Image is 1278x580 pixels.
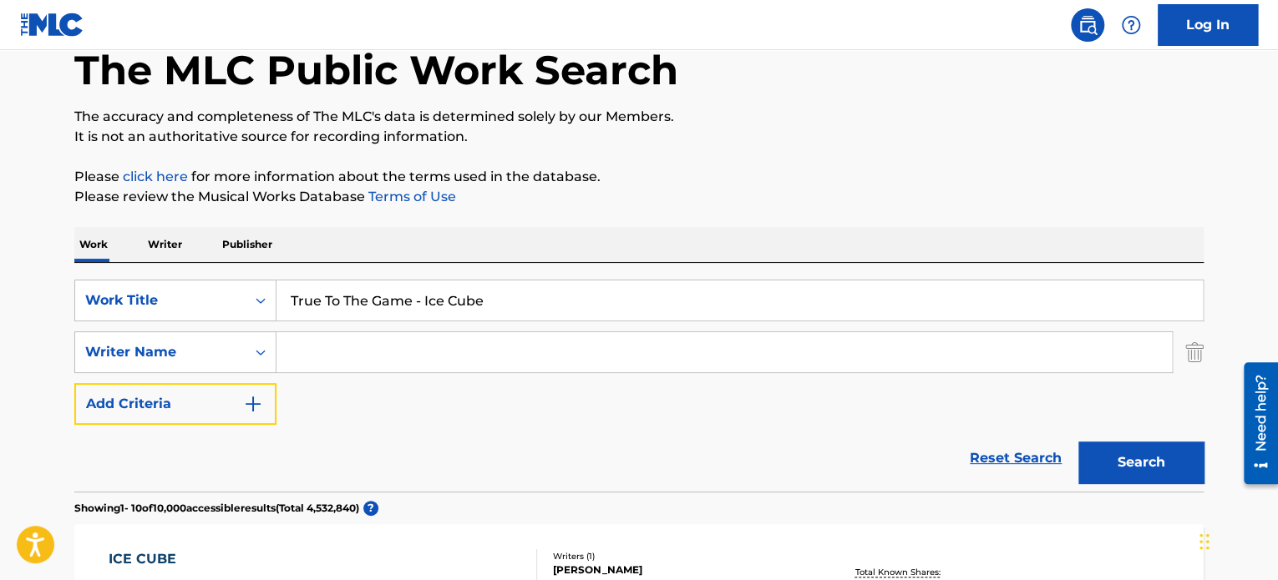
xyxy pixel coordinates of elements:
img: MLC Logo [20,13,84,37]
p: Work [74,227,113,262]
img: Delete Criterion [1185,331,1204,373]
img: help [1121,15,1141,35]
p: Writer [143,227,187,262]
p: The accuracy and completeness of The MLC's data is determined solely by our Members. [74,107,1204,127]
p: Please review the Musical Works Database [74,187,1204,207]
a: Reset Search [961,440,1070,477]
p: It is not an authoritative source for recording information. [74,127,1204,147]
img: search [1078,15,1098,35]
button: Add Criteria [74,383,276,425]
p: Total Known Shares: [855,566,944,578]
button: Search [1078,441,1204,483]
div: [PERSON_NAME] [553,562,805,577]
p: Please for more information about the terms used in the database. [74,167,1204,187]
a: click here [123,169,188,184]
a: Terms of Use [365,189,456,204]
img: 9d2ae6d4665cec9f34b9.svg [243,394,263,414]
div: ICE CUBE [109,549,253,569]
iframe: Chat Widget [1194,500,1278,580]
p: Publisher [217,227,277,262]
div: Writers ( 1 ) [553,550,805,562]
div: Writer Name [85,342,236,362]
a: Public Search [1071,8,1104,42]
iframe: Resource Center [1231,356,1278,491]
a: Log In [1158,4,1258,46]
span: ? [363,501,378,516]
p: Showing 1 - 10 of 10,000 accessible results (Total 4,532,840 ) [74,501,359,516]
div: Drag [1199,517,1210,567]
div: Work Title [85,290,236,310]
div: Help [1114,8,1148,42]
form: Search Form [74,280,1204,492]
h1: The MLC Public Work Search [74,45,678,95]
